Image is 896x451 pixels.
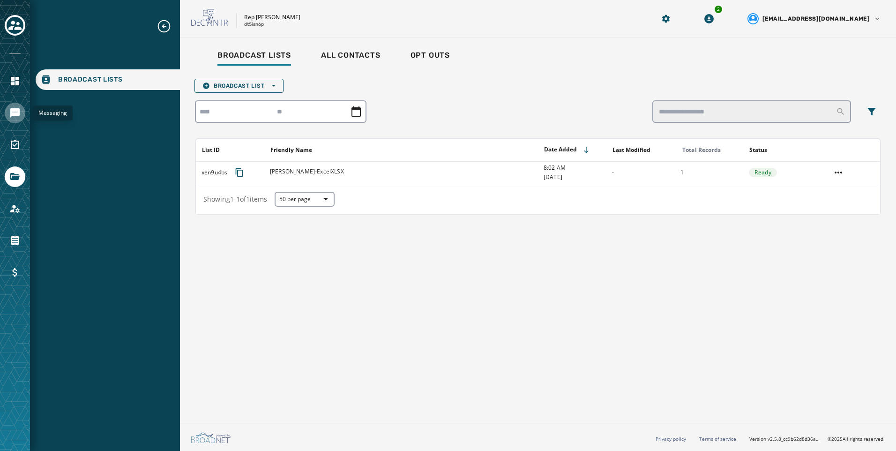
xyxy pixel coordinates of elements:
[768,436,820,443] span: v2.5.8_cc9b62d8d36ac40d66e6ee4009d0e0f304571100
[157,19,179,34] button: Expand sub nav menu
[5,230,25,251] a: Navigate to Orders
[5,198,25,219] a: Navigate to Account
[714,5,723,14] div: 2
[210,46,299,68] a: Broadcast Lists
[682,146,743,154] div: Total Records
[403,46,457,68] a: Opt Outs
[321,51,381,60] span: All Contacts
[231,164,248,181] button: Copy text to clipboard
[749,436,820,443] span: Version
[675,161,743,184] td: 1
[699,436,736,442] a: Terms of service
[244,21,264,28] p: dt5isn6p
[606,161,675,184] td: -
[314,46,388,68] a: All Contacts
[657,10,674,27] button: Manage global settings
[828,436,885,442] span: © 2025 All rights reserved.
[540,142,594,158] button: Sort by [object Object]
[701,10,717,27] button: Download Menu
[609,143,654,158] button: Sort by [object Object]
[202,82,276,90] span: Broadcast List
[744,9,885,28] button: User settings
[275,192,335,207] button: 50 per page
[862,102,881,121] button: Filters menu
[544,164,606,172] span: 8:02 AM
[5,103,25,123] a: Navigate to Messaging
[762,15,870,23] span: [EMAIL_ADDRESS][DOMAIN_NAME]
[194,79,284,93] button: Broadcast List
[33,105,73,120] div: Messaging
[202,164,264,181] div: xen9u4bs
[5,262,25,283] a: Navigate to Billing
[5,166,25,187] a: Navigate to Files
[36,69,180,90] a: Navigate to Broadcast Lists
[267,143,316,158] button: Sort by [object Object]
[411,51,450,60] span: Opt Outs
[198,143,224,158] button: Sort by [object Object]
[5,135,25,155] a: Navigate to Surveys
[746,143,771,158] button: Sort by [object Object]
[244,14,300,21] p: Rep [PERSON_NAME]
[5,71,25,91] a: Navigate to Home
[203,195,267,203] span: Showing 1 - 1 of 1 items
[270,168,344,175] span: [PERSON_NAME]-ExcelXLSX
[5,15,25,36] button: Toggle account select drawer
[217,51,291,60] span: Broadcast Lists
[544,173,606,181] span: [DATE]
[656,436,686,442] a: Privacy policy
[754,169,771,176] span: Ready
[58,75,123,84] span: Broadcast Lists
[279,195,330,203] span: 50 per page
